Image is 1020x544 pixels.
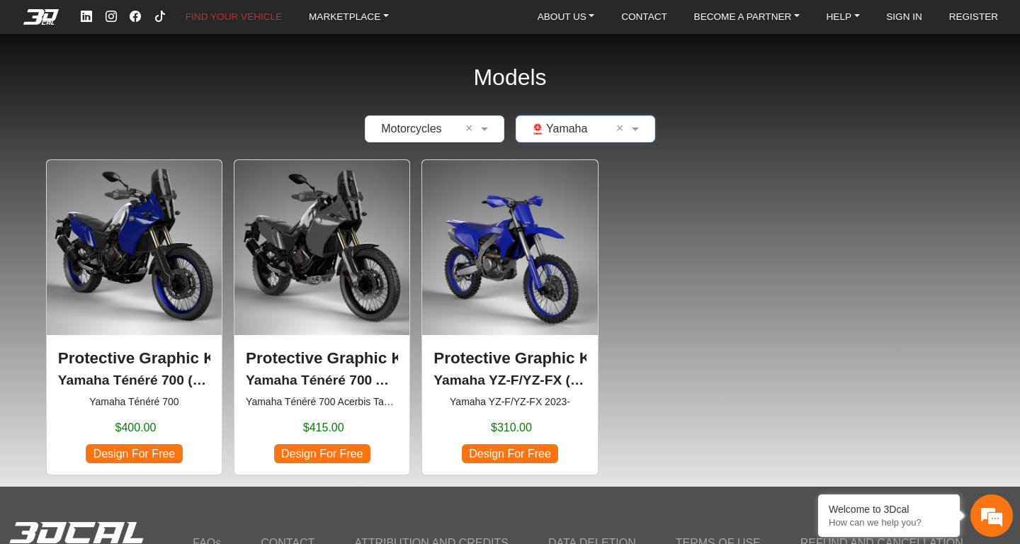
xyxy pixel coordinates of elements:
[115,419,157,436] span: $400.00
[95,419,183,463] div: FAQs
[616,120,628,137] span: Clean Field
[234,159,410,475] div: Yamaha Ténéré 700 Acerbis Tank 6.1 Gl
[532,7,601,27] a: ABOUT US
[616,7,673,27] a: CONTACT
[7,369,270,419] textarea: Type your message and hit 'Enter'
[182,419,270,463] div: Articles
[433,346,586,370] p: Protective Graphic Kit
[58,346,210,370] p: Protective Graphic Kit
[58,370,210,391] p: Yamaha Ténéré 700 (2019-2024)
[86,444,182,463] span: Design For Free
[462,444,558,463] span: Design For Free
[95,74,259,93] div: Chat with us now
[880,7,928,27] a: SIGN IN
[829,517,949,528] p: How can we help you?
[46,159,222,475] div: Yamaha Ténéré 700
[688,7,805,27] a: BECOME A PARTNER
[491,419,532,436] span: $310.00
[246,346,398,370] p: Protective Graphic Kit
[16,73,37,94] div: Navigation go back
[180,7,288,27] a: FIND YOUR VEHICLE
[473,45,546,110] h2: Models
[829,504,949,515] div: Welcome to 3Dcal
[821,7,866,27] a: HELP
[943,7,1004,27] a: REGISTER
[303,7,395,27] a: MARKETPLACE
[234,160,409,335] img: Ténéré 700 Acerbis Tank 6.1 Gl2019-2024
[7,443,95,453] span: Conversation
[246,370,398,391] p: Yamaha Ténéré 700 Acerbis Tank 6.1 Gl (2019-2024)
[232,7,266,41] div: Minimize live chat window
[47,160,222,335] img: Ténéré 700null2019-2024
[303,419,344,436] span: $415.00
[246,395,398,409] small: Yamaha Ténéré 700 Acerbis Tank 6.1 Gl
[433,370,586,391] p: Yamaha YZ-F/YZ-FX (2023-)
[433,395,586,409] small: Yamaha YZ-F/YZ-FX 2023-
[465,120,477,137] span: Clean Field
[274,444,370,463] span: Design For Free
[422,160,597,335] img: YZ-F/YZ-FXnull2023-
[58,395,210,409] small: Yamaha Ténéré 700
[421,159,598,475] div: Yamaha YZ-F/YZ-FX 2023-
[82,166,195,301] span: We're online!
